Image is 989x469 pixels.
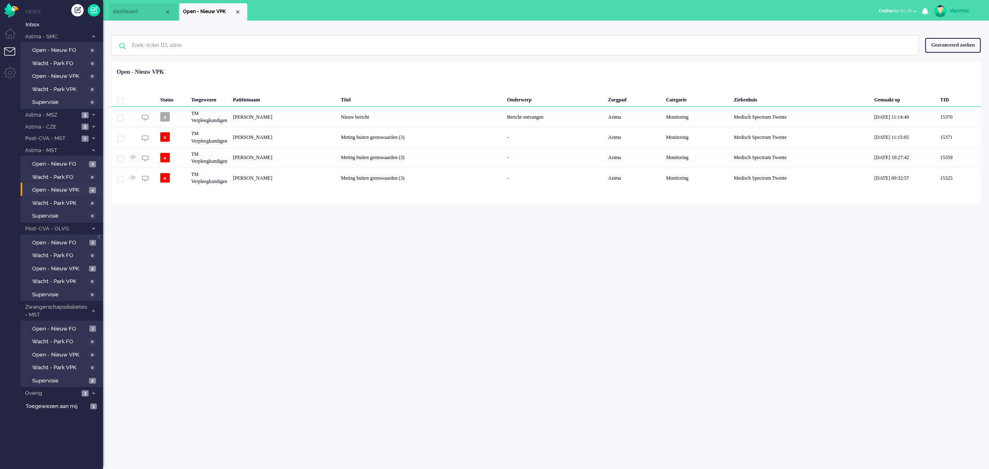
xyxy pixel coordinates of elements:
[504,107,605,127] div: Bericht ontvangen
[32,325,87,333] span: Open - Nieuw FO
[32,265,87,273] span: Open - Nieuw VPK
[89,253,96,259] span: 0
[157,90,188,107] div: Status
[164,9,171,15] div: Close tab
[89,87,96,93] span: 0
[26,403,88,410] span: Toegewezen aan mij
[24,33,88,41] span: Astma - SMC
[32,278,87,286] span: Wacht - Park VPK
[24,238,102,247] a: Open - Nieuw FO 1
[4,5,19,12] a: Omnidesk
[111,168,981,188] div: 15325
[89,326,96,332] span: 1
[234,9,241,15] div: Close tab
[24,111,79,119] span: Astma - MSZ
[937,148,981,168] div: 15359
[24,264,102,273] a: Open - Nieuw VPK 2
[872,107,937,127] div: [DATE] 11:14:49
[338,127,504,147] div: Meting buiten grenswaarden (3)
[872,148,937,168] div: [DATE] 10:27:42
[188,168,230,188] div: TM Verpleegkundigen
[663,168,731,188] div: Monitoring
[24,401,103,410] a: Toegewezen aan mij 1
[24,225,88,233] span: Post-CVA - OLVG
[32,199,87,207] span: Wacht - Park VPK
[89,292,96,298] span: 0
[24,45,102,54] a: Open - Nieuw FO 0
[338,168,504,188] div: Meting buiten grenswaarden (3)
[4,67,23,85] li: Admin menu
[937,90,981,107] div: TID
[731,148,872,168] div: Medisch Spectrum Twente
[32,86,87,94] span: Wacht - Park VPK
[89,213,96,219] span: 0
[32,351,87,359] span: Open - Nieuw VPK
[32,73,87,80] span: Open - Nieuw VPK
[663,148,731,168] div: Monitoring
[24,363,102,372] a: Wacht - Park VPK 0
[89,365,96,371] span: 0
[731,168,872,188] div: Medisch Spectrum Twente
[89,240,96,246] span: 1
[89,99,96,106] span: 0
[937,127,981,147] div: 15371
[605,168,663,188] div: Astma
[89,266,96,272] span: 2
[142,175,149,182] img: ic_chat_grey.svg
[24,389,79,397] span: Overig
[872,168,937,188] div: [DATE] 09:32:57
[24,123,79,131] span: Astma - CZE
[89,200,96,206] span: 0
[89,187,96,193] span: 4
[142,114,149,121] img: ic_chat_grey.svg
[950,7,981,15] div: stanmsc
[82,136,89,142] span: 1
[89,47,96,54] span: 0
[111,148,981,168] div: 15359
[113,8,164,15] span: dashboard
[25,8,103,15] li: Views
[160,132,170,142] span: o
[32,338,87,346] span: Wacht - Park FO
[179,3,247,21] li: View
[160,173,170,183] span: o
[111,107,981,127] div: 15370
[111,127,981,147] div: 15371
[24,135,79,143] span: Post-CVA - MST
[4,3,19,18] img: flow_omnibird.svg
[24,147,88,155] span: Astma - MST
[933,5,981,17] a: stanmsc
[731,107,872,127] div: Medisch Spectrum Twente
[89,73,96,80] span: 0
[89,352,96,358] span: 0
[24,71,102,80] a: Open - Nieuw VPK 0
[88,4,100,16] a: Quick Ticket
[504,90,605,107] div: Onderwerp
[90,403,97,410] span: 1
[605,148,663,168] div: Astma
[4,28,23,47] li: Dashboard menu
[230,148,338,168] div: [PERSON_NAME]
[142,135,149,142] img: ic_chat_grey.svg
[24,198,102,207] a: Wacht - Park VPK 0
[89,339,96,345] span: 0
[71,4,84,16] div: Creëer ticket
[605,127,663,147] div: Astma
[24,277,102,286] a: Wacht - Park VPK 0
[89,279,96,285] span: 0
[504,127,605,147] div: -
[925,38,981,52] div: Geavanceerd zoeken
[32,160,87,168] span: Open - Nieuw FO
[142,155,149,162] img: ic_chat_grey.svg
[112,35,133,57] img: ic-search-icon.svg
[32,252,87,260] span: Wacht - Park FO
[125,35,907,55] input: Zoek: ticket ID, adres
[504,148,605,168] div: -
[160,153,170,162] span: o
[82,112,89,118] span: 5
[89,161,96,167] span: 3
[230,90,338,107] div: Patiëntnaam
[32,364,87,372] span: Wacht - Park VPK
[24,172,102,181] a: Wacht - Park FO 0
[26,21,103,29] span: Inbox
